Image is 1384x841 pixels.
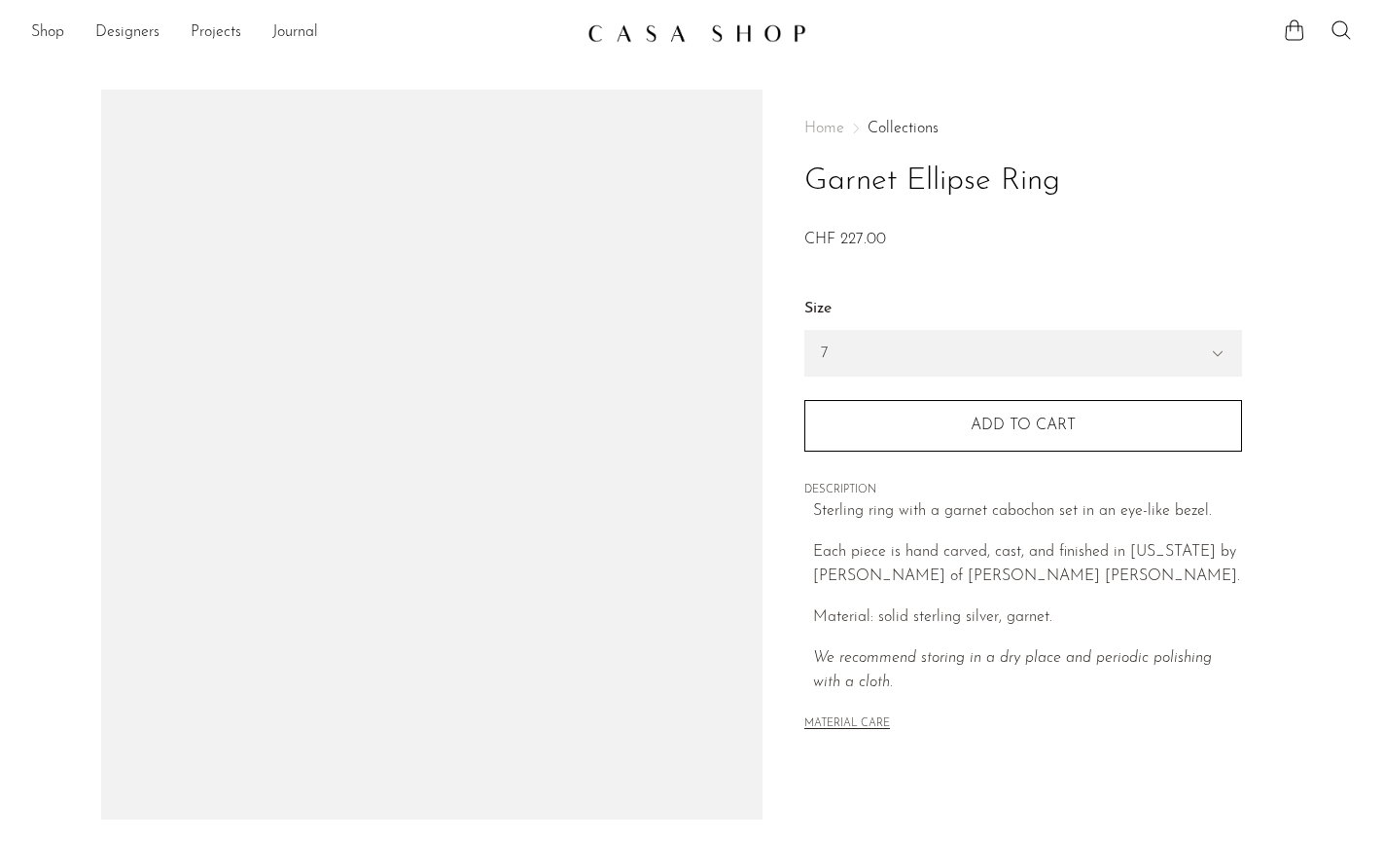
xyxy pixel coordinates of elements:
[813,499,1242,525] p: Sterling ring with a garnet cabochon set in an eye-like bezel.
[804,717,890,732] button: MATERIAL CARE
[804,157,1242,206] h1: Garnet Ellipse Ring
[804,297,1242,322] label: Size
[31,20,64,46] a: Shop
[868,121,939,136] a: Collections
[804,121,1242,136] nav: Breadcrumbs
[813,650,1212,691] i: We recommend storing in a dry place and periodic polishing with a cloth.
[804,482,1242,499] span: DESCRIPTION
[31,17,572,50] ul: NEW HEADER MENU
[804,232,886,247] span: CHF 227.00
[95,20,160,46] a: Designers
[191,20,241,46] a: Projects
[804,400,1242,451] button: Add to cart
[813,540,1242,590] p: Each piece is hand carved, cast, and finished in [US_STATE] by [PERSON_NAME] of [PERSON_NAME] [PE...
[813,605,1242,631] p: Material: solid sterling silver, garnet.
[31,17,572,50] nav: Desktop navigation
[272,20,318,46] a: Journal
[971,418,1076,433] span: Add to cart
[804,121,844,136] span: Home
